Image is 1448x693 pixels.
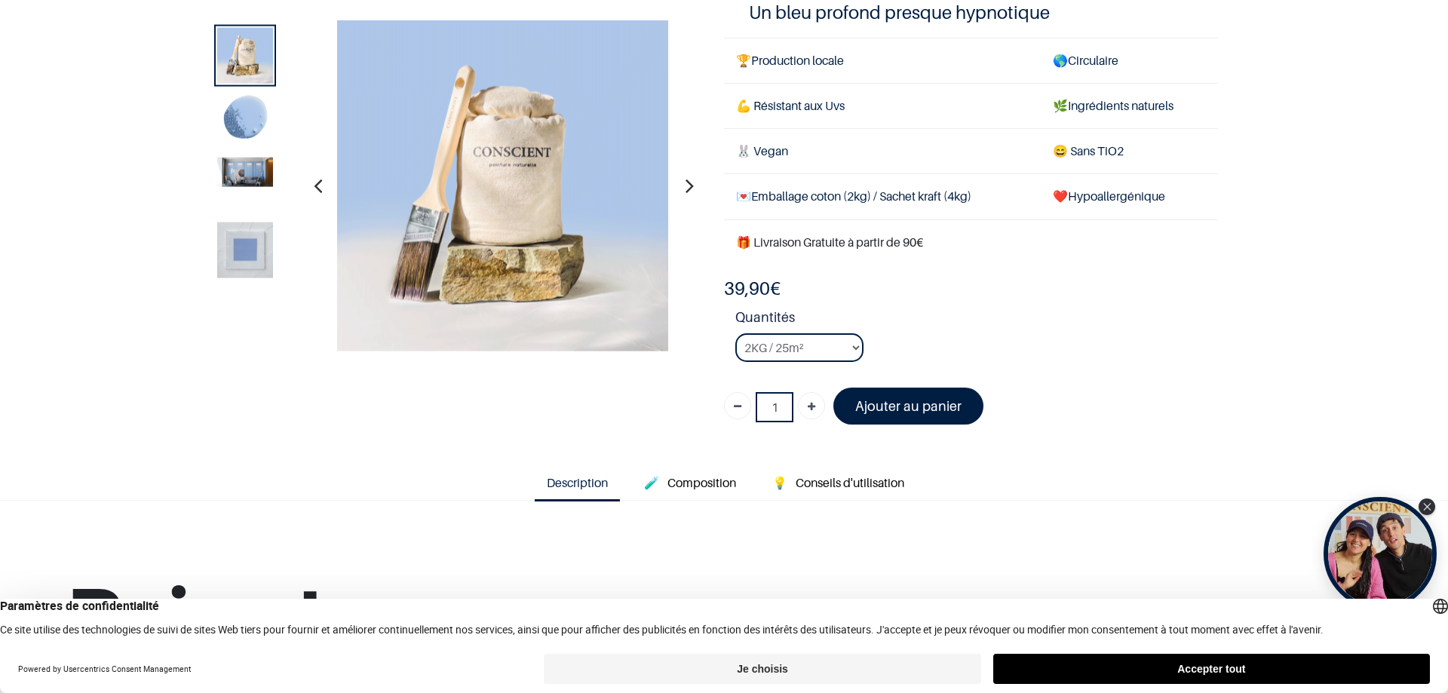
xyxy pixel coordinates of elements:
td: Production locale [724,38,1041,83]
td: Emballage coton (2kg) / Sachet kraft (4kg) [724,174,1041,219]
span: 💌 [736,189,751,204]
font: 🎁 Livraison Gratuite à partir de 90€ [736,235,923,250]
img: Product image [217,93,273,149]
a: Ajouter au panier [833,388,983,425]
div: Open Tolstoy widget [1324,497,1437,610]
iframe: Tidio Chat [1370,596,1441,667]
span: 🏆 [736,53,751,68]
td: ❤️Hypoallergénique [1041,174,1218,219]
a: Supprimer [724,392,751,419]
div: Close Tolstoy widget [1419,498,1435,515]
font: Ajouter au panier [855,398,962,414]
span: Composition [667,475,736,490]
img: Product image [217,28,273,84]
div: Open Tolstoy [1324,497,1437,610]
span: 🌿 [1053,98,1068,113]
img: Product image [217,222,273,278]
strong: Quantités [735,307,1218,333]
span: 🐰 Vegan [736,143,788,158]
div: Tolstoy bubble widget [1324,497,1437,610]
span: 🧪 [644,475,659,490]
span: 🌎 [1053,53,1068,68]
h4: Un bleu profond presque hypnotique [749,1,1194,24]
span: Conseils d'utilisation [796,475,904,490]
span: 💡 [772,475,787,490]
a: Ajouter [798,392,825,419]
td: ans TiO2 [1041,129,1218,174]
b: € [724,278,781,299]
img: Product image [217,158,273,187]
span: 😄 S [1053,143,1077,158]
img: Product image [337,20,669,352]
td: Circulaire [1041,38,1218,83]
span: 39,90 [724,278,770,299]
span: Description [547,475,608,490]
td: Ingrédients naturels [1041,83,1218,128]
span: 💪 Résistant aux Uvs [736,98,845,113]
